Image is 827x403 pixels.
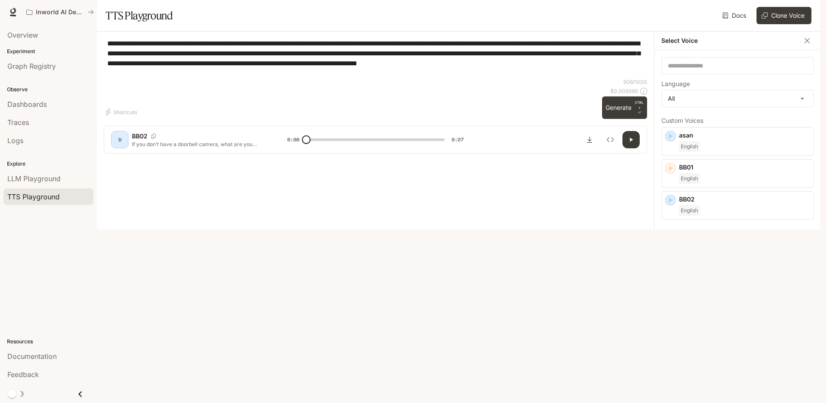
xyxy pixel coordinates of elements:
[452,135,464,144] span: 0:27
[661,118,814,124] p: Custom Voices
[106,7,173,24] h1: TTS Playground
[22,3,98,21] button: All workspaces
[147,134,160,139] button: Copy Voice ID
[287,135,299,144] span: 0:00
[679,195,810,204] p: BB02
[635,100,644,115] p: ⏎
[679,173,700,184] span: English
[104,105,141,119] button: Shortcuts
[610,87,638,95] p: $ 0.005060
[132,141,266,148] p: If you don’t have a doorbell camera, what are you doing? A couple months ago, someone slashed my ...
[661,81,690,87] p: Language
[679,205,700,216] span: English
[602,96,647,119] button: GenerateCTRL +⏎
[635,100,644,110] p: CTRL +
[36,9,84,16] p: Inworld AI Demos
[679,163,810,172] p: BB01
[679,131,810,140] p: asan
[581,131,598,148] button: Download audio
[132,132,147,141] p: BB02
[679,141,700,152] span: English
[721,7,750,24] a: Docs
[662,90,813,107] div: All
[756,7,811,24] button: Clone Voice
[602,131,619,148] button: Inspect
[113,133,127,147] div: D
[623,78,647,86] p: 506 / 1000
